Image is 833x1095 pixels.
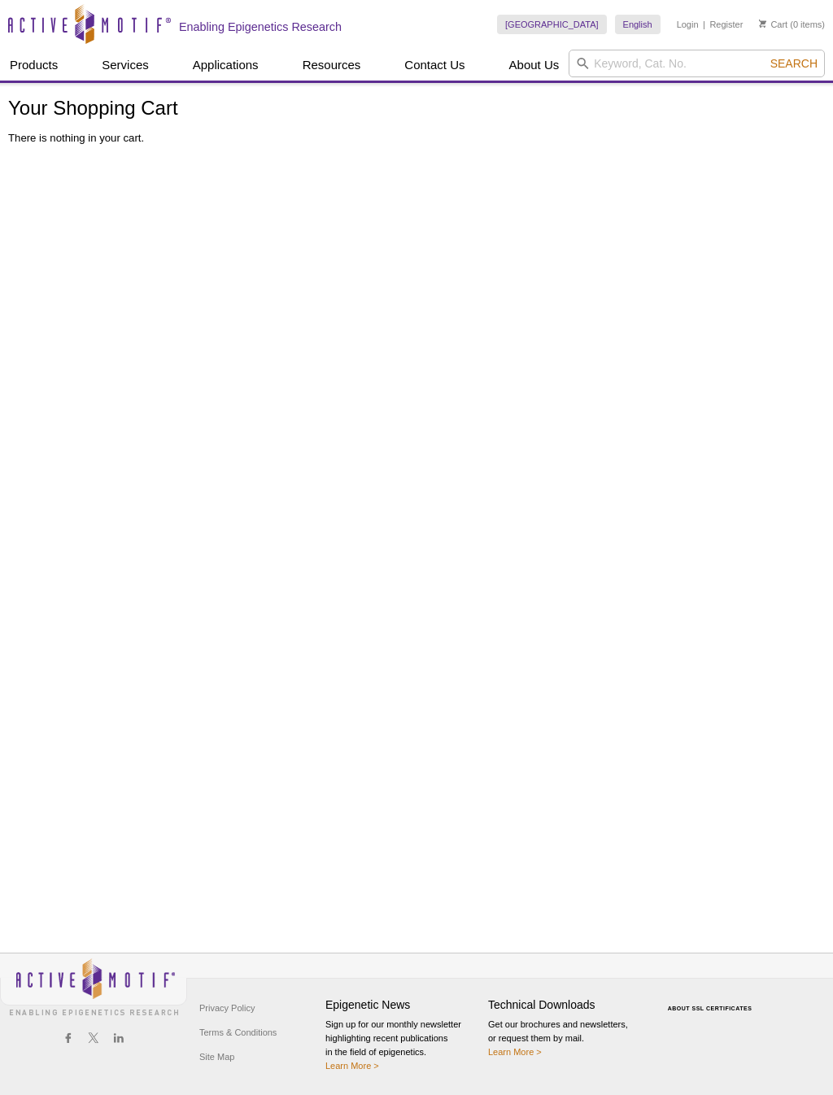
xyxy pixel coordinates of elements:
[325,998,480,1012] h4: Epigenetic News
[703,15,705,34] li: |
[759,19,787,30] a: Cart
[615,15,661,34] a: English
[765,56,822,71] button: Search
[179,20,342,34] h2: Enabling Epigenetics Research
[759,20,766,28] img: Your Cart
[325,1018,480,1073] p: Sign up for our monthly newsletter highlighting recent publications in the field of epigenetics.
[8,98,825,121] h1: Your Shopping Cart
[488,998,643,1012] h4: Technical Downloads
[709,19,743,30] a: Register
[770,57,818,70] span: Search
[497,15,607,34] a: [GEOGRAPHIC_DATA]
[499,50,569,81] a: About Us
[92,50,159,81] a: Services
[195,1020,281,1045] a: Terms & Conditions
[488,1018,643,1059] p: Get our brochures and newsletters, or request them by mail.
[325,1061,379,1071] a: Learn More >
[183,50,268,81] a: Applications
[293,50,371,81] a: Resources
[8,131,825,146] p: There is nothing in your cart.
[677,19,699,30] a: Login
[569,50,825,77] input: Keyword, Cat. No.
[759,15,825,34] li: (0 items)
[395,50,474,81] a: Contact Us
[195,996,259,1020] a: Privacy Policy
[651,982,773,1018] table: Click to Verify - This site chose Symantec SSL for secure e-commerce and confidential communicati...
[488,1047,542,1057] a: Learn More >
[668,1006,752,1011] a: ABOUT SSL CERTIFICATES
[195,1045,238,1069] a: Site Map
